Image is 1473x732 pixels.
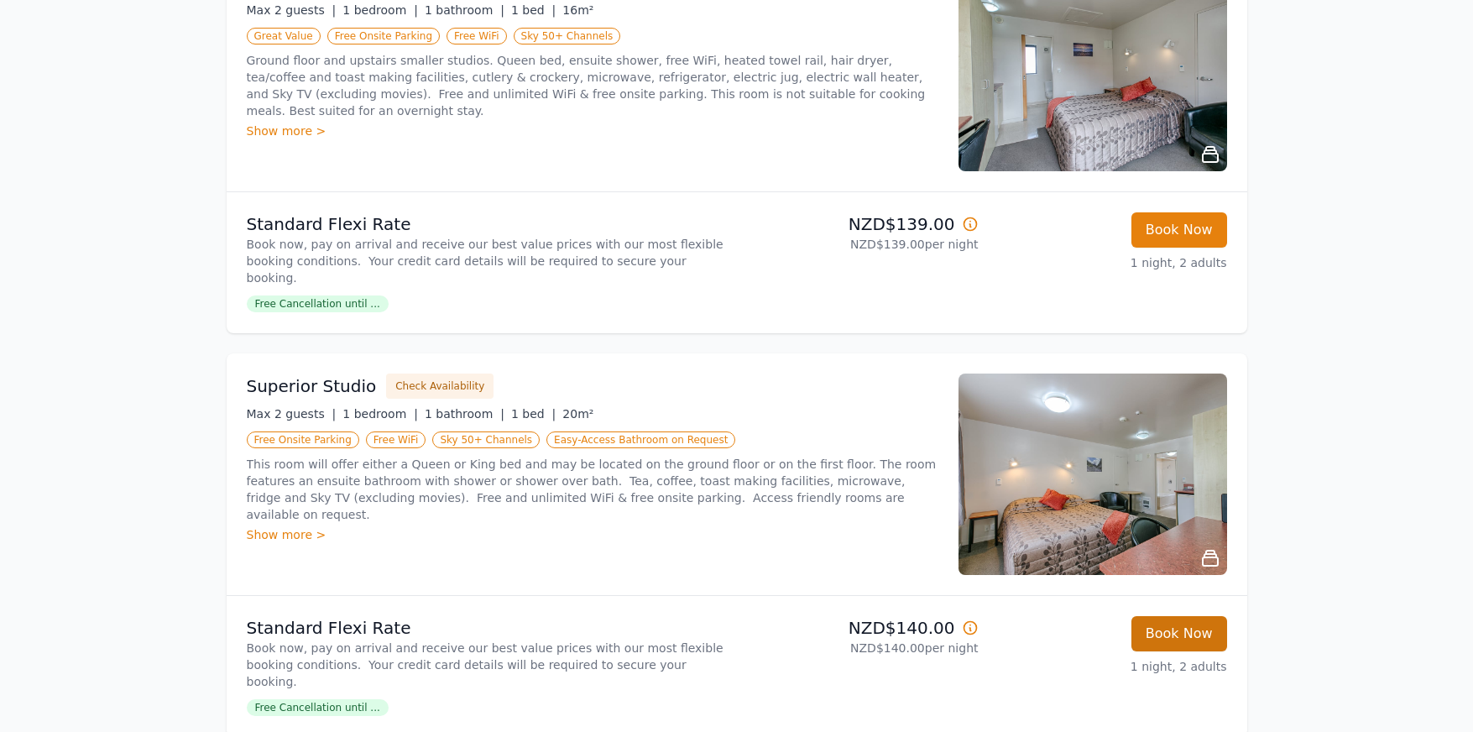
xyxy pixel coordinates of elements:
p: Book now, pay on arrival and receive our best value prices with our most flexible booking conditi... [247,640,730,690]
span: Max 2 guests | [247,407,337,421]
p: NZD$139.00 per night [744,236,979,253]
span: 1 bedroom | [342,407,418,421]
span: 20m² [562,407,593,421]
span: Free Cancellation until ... [247,295,389,312]
h3: Superior Studio [247,374,377,398]
p: Book now, pay on arrival and receive our best value prices with our most flexible booking conditi... [247,236,730,286]
span: 1 bed | [511,3,556,17]
p: Standard Flexi Rate [247,616,730,640]
span: 1 bathroom | [425,3,504,17]
span: Free WiFi [366,431,426,448]
span: Free Cancellation until ... [247,699,389,716]
span: Easy-Access Bathroom on Request [546,431,735,448]
p: This room will offer either a Queen or King bed and may be located on the ground floor or on the ... [247,456,938,523]
span: Sky 50+ Channels [514,28,621,44]
span: 1 bed | [511,407,556,421]
span: Free Onsite Parking [327,28,440,44]
div: Show more > [247,526,938,543]
p: Standard Flexi Rate [247,212,730,236]
p: NZD$139.00 [744,212,979,236]
p: 1 night, 2 adults [992,254,1227,271]
span: Great Value [247,28,321,44]
span: 16m² [562,3,593,17]
span: 1 bathroom | [425,407,504,421]
span: Max 2 guests | [247,3,337,17]
p: Ground floor and upstairs smaller studios. Queen bed, ensuite shower, free WiFi, heated towel rai... [247,52,938,119]
button: Book Now [1131,212,1227,248]
div: Show more > [247,123,938,139]
span: 1 bedroom | [342,3,418,17]
p: NZD$140.00 [744,616,979,640]
button: Check Availability [386,374,494,399]
button: Book Now [1131,616,1227,651]
p: NZD$140.00 per night [744,640,979,656]
span: Free Onsite Parking [247,431,359,448]
span: Free WiFi [447,28,507,44]
span: Sky 50+ Channels [432,431,540,448]
p: 1 night, 2 adults [992,658,1227,675]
